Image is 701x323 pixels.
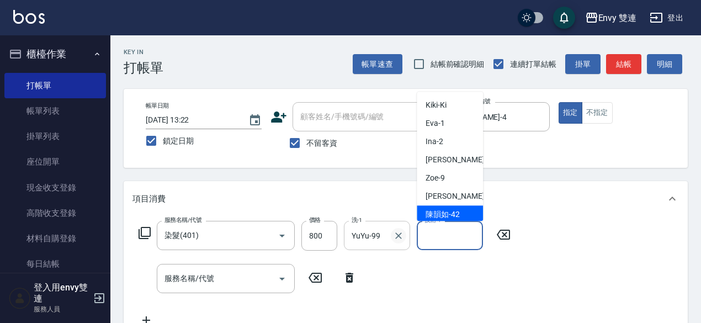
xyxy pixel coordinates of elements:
[645,8,688,28] button: 登出
[353,54,402,75] button: 帳單速查
[4,40,106,68] button: 櫃檯作業
[4,98,106,124] a: 帳單列表
[553,7,575,29] button: save
[606,54,641,75] button: 結帳
[426,99,447,111] span: Kiki -Ki
[34,282,90,304] h5: 登入用envy雙連
[559,102,582,124] button: 指定
[426,190,495,202] span: [PERSON_NAME] -31
[146,102,169,110] label: 帳單日期
[581,7,641,29] button: Envy 雙連
[306,137,337,149] span: 不留客資
[309,216,321,224] label: 價格
[426,172,445,184] span: Zoe -9
[4,251,106,277] a: 每日結帳
[4,124,106,149] a: 掛單列表
[582,102,613,124] button: 不指定
[4,175,106,200] a: 現金收支登錄
[4,200,106,226] a: 高階收支登錄
[598,11,637,25] div: Envy 雙連
[273,227,291,245] button: Open
[565,54,601,75] button: 掛單
[4,73,106,98] a: 打帳單
[146,111,237,129] input: YYYY/MM/DD hh:mm
[13,10,45,24] img: Logo
[426,136,443,147] span: Ina -2
[124,60,163,76] h3: 打帳單
[9,287,31,309] img: Person
[647,54,682,75] button: 明細
[4,226,106,251] a: 材料自購登錄
[124,49,163,56] h2: Key In
[34,304,90,314] p: 服務人員
[431,59,485,70] span: 結帳前確認明細
[132,193,166,205] p: 項目消費
[164,216,201,224] label: 服務名稱/代號
[426,118,445,129] span: Eva -1
[242,107,268,134] button: Choose date, selected date is 2025-09-19
[124,181,688,216] div: 項目消費
[273,270,291,288] button: Open
[163,135,194,147] span: 鎖定日期
[510,59,556,70] span: 連續打單結帳
[426,154,491,166] span: [PERSON_NAME] -4
[391,228,406,243] button: Clear
[352,216,362,224] label: 洗-1
[426,209,460,220] span: 陳韻如 -42
[4,149,106,174] a: 座位開單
